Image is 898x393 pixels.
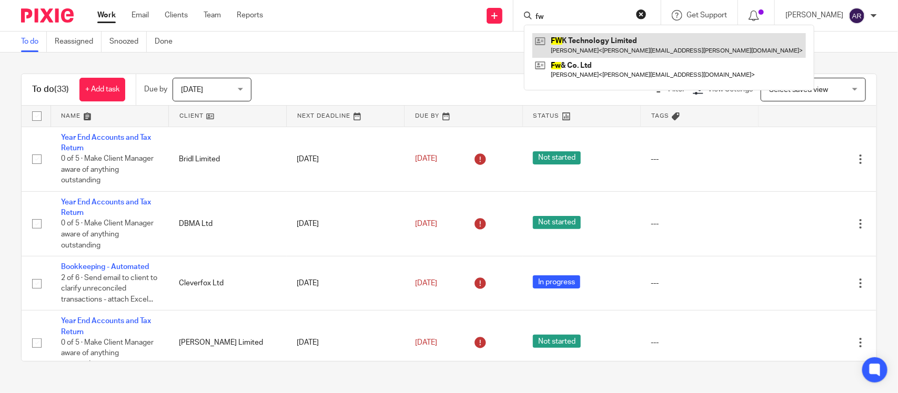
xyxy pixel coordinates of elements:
[415,155,437,162] span: [DATE]
[54,85,69,94] span: (33)
[165,10,188,20] a: Clients
[651,278,748,288] div: ---
[61,199,151,216] a: Year End Accounts and Tax Return
[687,12,727,19] span: Get Support
[32,84,69,95] h1: To do
[61,155,154,184] span: 0 of 5 · Make Client Manager aware of anything outstanding
[61,274,157,303] span: 2 of 6 · Send email to client to clarify unreconciled transactions - attach Excel...
[785,10,843,20] p: [PERSON_NAME]
[287,311,405,375] td: [DATE]
[168,127,286,191] td: Bridl Limited
[287,256,405,311] td: [DATE]
[533,151,581,164] span: Not started
[168,311,286,375] td: [PERSON_NAME] Limited
[636,9,647,19] button: Clear
[55,32,102,52] a: Reassigned
[651,154,748,164] div: ---
[168,191,286,256] td: DBMA Ltd
[61,220,154,249] span: 0 of 5 · Make Client Manager aware of anything outstanding
[61,263,149,271] a: Bookkeeping - Automated
[533,335,581,348] span: Not started
[168,256,286,311] td: Cleverfox Ltd
[415,339,437,346] span: [DATE]
[21,8,74,23] img: Pixie
[769,86,828,94] span: Select saved view
[651,337,748,348] div: ---
[132,10,149,20] a: Email
[109,32,147,52] a: Snoozed
[144,84,167,95] p: Due by
[415,220,437,227] span: [DATE]
[204,10,221,20] a: Team
[97,10,116,20] a: Work
[61,339,154,368] span: 0 of 5 · Make Client Manager aware of anything outstanding
[155,32,180,52] a: Done
[651,219,748,229] div: ---
[415,280,437,287] span: [DATE]
[21,32,47,52] a: To do
[287,191,405,256] td: [DATE]
[61,134,151,152] a: Year End Accounts and Tax Return
[533,275,580,288] span: In progress
[79,78,125,101] a: + Add task
[181,86,203,94] span: [DATE]
[849,7,865,24] img: svg%3E
[237,10,263,20] a: Reports
[533,216,581,229] span: Not started
[61,317,151,335] a: Year End Accounts and Tax Return
[651,113,669,119] span: Tags
[534,13,629,22] input: Search
[287,127,405,191] td: [DATE]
